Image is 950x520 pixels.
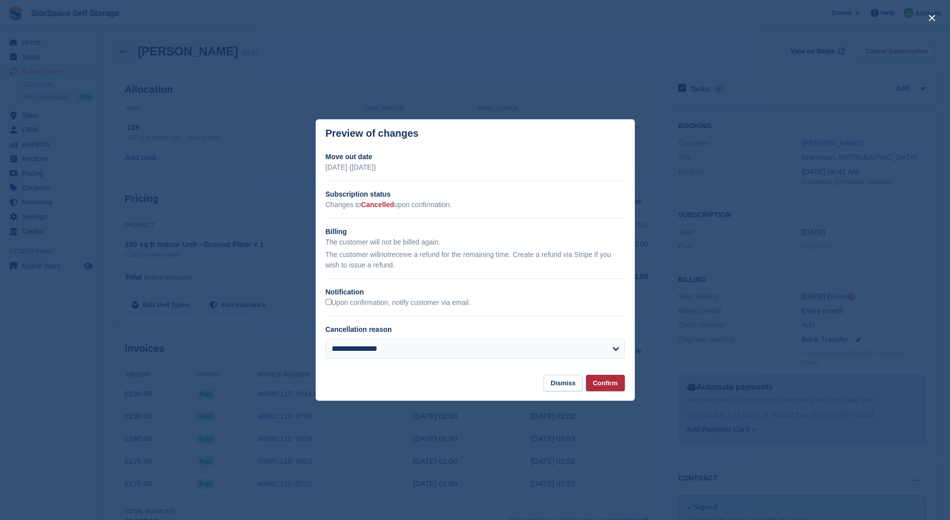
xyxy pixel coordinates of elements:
h2: Billing [326,227,625,237]
input: Upon confirmation, notify customer via email. [326,299,332,305]
h2: Notification [326,287,625,297]
button: Dismiss [544,375,582,391]
p: The customer will not be billed again. [326,237,625,248]
p: Preview of changes [326,128,419,139]
button: close [924,10,940,26]
span: Cancelled [361,201,394,209]
label: Cancellation reason [326,325,392,333]
p: Changes to upon confirmation. [326,200,625,210]
label: Upon confirmation, notify customer via email. [326,298,471,307]
h2: Subscription status [326,189,625,200]
button: Confirm [586,375,625,391]
h2: Move out date [326,152,625,162]
p: The customer will receive a refund for the remaining time. Create a refund via Stripe if you wish... [326,250,625,270]
p: [DATE] ([DATE]) [326,162,625,173]
em: not [380,251,389,259]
